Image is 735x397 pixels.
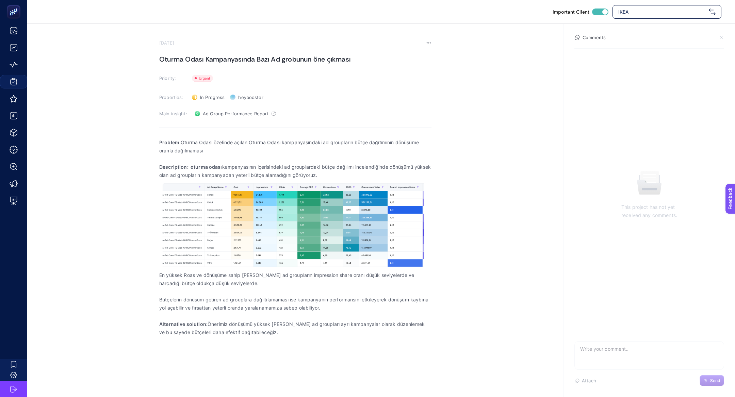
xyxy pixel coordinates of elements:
[4,2,26,7] span: Feedback
[159,111,188,116] h3: Main insight:
[159,95,188,100] h3: Properties:
[159,183,424,267] img: 1755767619681-image.png
[710,378,720,383] span: Send
[700,375,724,386] button: Send
[159,163,431,179] p: kampanyasının içerisindeki ad grouplardaki bütçe dağılımı incelendiğinde dönüşümü yüksek olan ad ...
[618,9,706,15] span: IKEA
[159,139,181,145] strong: Problem:
[159,134,431,341] div: Rich Text Editor. Editing area: main
[159,296,431,312] p: Bütçelerin dönüşüm getiren ad grouplara dağıltılamaması ise kampanyanın performansını etkileyerek...
[621,203,677,219] p: This project has not yet received any comments.
[159,40,174,46] time: [DATE]
[583,35,606,40] h4: Comments
[159,76,188,81] h3: Priority:
[159,271,431,287] p: En yüksek Roas ve dönüşüme sahip [PERSON_NAME] ad groupların impression share oranı düşük seviyel...
[159,321,208,327] strong: Alternative solution:
[582,378,596,383] span: Attach
[709,9,716,15] img: svg%3e
[159,164,222,170] strong: Description: oturma odası
[200,95,225,100] span: In Progress
[159,320,431,336] p: Önerimiz dönüşümü yüksek [PERSON_NAME] ad groupları ayrı kampanyalar olarak düzenlemek ve bu saye...
[553,9,589,15] span: Important Client
[203,111,269,116] span: Ad Group Performance Report
[192,108,278,119] a: Ad Group Performance Report
[159,138,431,155] p: Oturma Odası özelinde açılan Oturma Odası kampanyasındaki ad groupların bütçe dağıtımının dönüşüm...
[238,95,263,100] span: heybooster
[159,54,431,65] h1: Oturma Odası Kampanyasında Bazı Ad grobunun öne çıkması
